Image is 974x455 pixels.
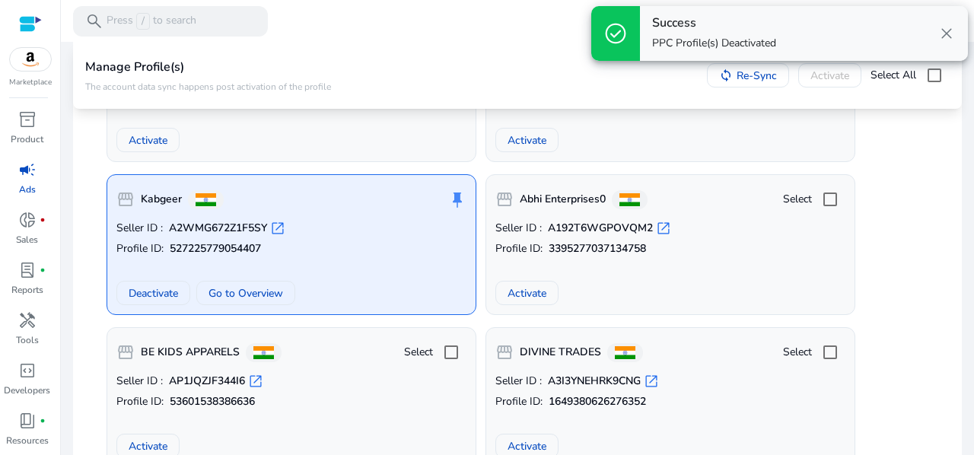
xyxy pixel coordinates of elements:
[19,183,36,196] p: Ads
[116,394,164,409] span: Profile ID:
[85,80,331,92] p: The account data sync happens post activation of the profile
[11,132,43,146] p: Product
[116,221,163,236] span: Seller ID :
[495,241,543,256] span: Profile ID:
[129,285,178,301] span: Deactivate
[603,21,628,46] span: check_circle
[495,190,514,208] span: storefront
[170,241,261,256] b: 527225779054407
[170,394,255,409] b: 53601538386636
[783,345,812,360] span: Select
[871,68,916,83] span: Select All
[40,217,46,223] span: fiber_manual_record
[16,233,38,247] p: Sales
[737,67,777,83] span: Re-Sync
[10,48,51,71] img: amazon.svg
[85,60,331,75] h4: Manage Profile(s)
[116,190,135,208] span: storefront
[40,267,46,273] span: fiber_manual_record
[270,221,285,236] span: open_in_new
[508,285,546,301] span: Activate
[18,261,37,279] span: lab_profile
[520,192,606,207] b: Abhi Enterprises0
[169,374,245,389] b: AP1JQZJF344I6
[141,192,182,207] b: Kabgeer
[495,343,514,361] span: storefront
[520,345,601,360] b: DIVINE TRADES
[644,374,659,389] span: open_in_new
[707,63,789,87] button: Re-Sync
[4,383,50,397] p: Developers
[116,343,135,361] span: storefront
[548,374,641,389] b: A3I3YNEHRK9CNG
[937,24,956,43] span: close
[9,77,52,88] p: Marketplace
[495,394,543,409] span: Profile ID:
[18,161,37,179] span: campaign
[18,412,37,430] span: book_4
[548,221,653,236] b: A192T6WGPOVQM2
[11,283,43,297] p: Reports
[549,241,646,256] b: 3395277037134758
[129,438,167,454] span: Activate
[18,211,37,229] span: donut_small
[652,36,776,51] p: PPC Profile(s) Deactivated
[508,132,546,148] span: Activate
[404,345,433,360] span: Select
[129,132,167,148] span: Activate
[495,221,542,236] span: Seller ID :
[116,374,163,389] span: Seller ID :
[85,12,103,30] span: search
[141,345,240,360] b: BE KIDS APPARELS
[107,13,196,30] p: Press to search
[136,13,150,30] span: /
[508,438,546,454] span: Activate
[40,418,46,424] span: fiber_manual_record
[196,281,295,305] button: Go to Overview
[208,285,283,301] span: Go to Overview
[495,128,559,152] button: Activate
[16,333,39,347] p: Tools
[18,361,37,380] span: code_blocks
[18,110,37,129] span: inventory_2
[549,394,646,409] b: 1649380626276352
[116,281,190,305] button: Deactivate
[495,374,542,389] span: Seller ID :
[783,192,812,207] span: Select
[719,68,733,82] mat-icon: sync
[116,241,164,256] span: Profile ID:
[18,311,37,329] span: handyman
[116,128,180,152] button: Activate
[495,281,559,305] button: Activate
[169,221,267,236] b: A2WMG672Z1F5SY
[6,434,49,447] p: Resources
[656,221,671,236] span: open_in_new
[652,16,776,30] h4: Success
[248,374,263,389] span: open_in_new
